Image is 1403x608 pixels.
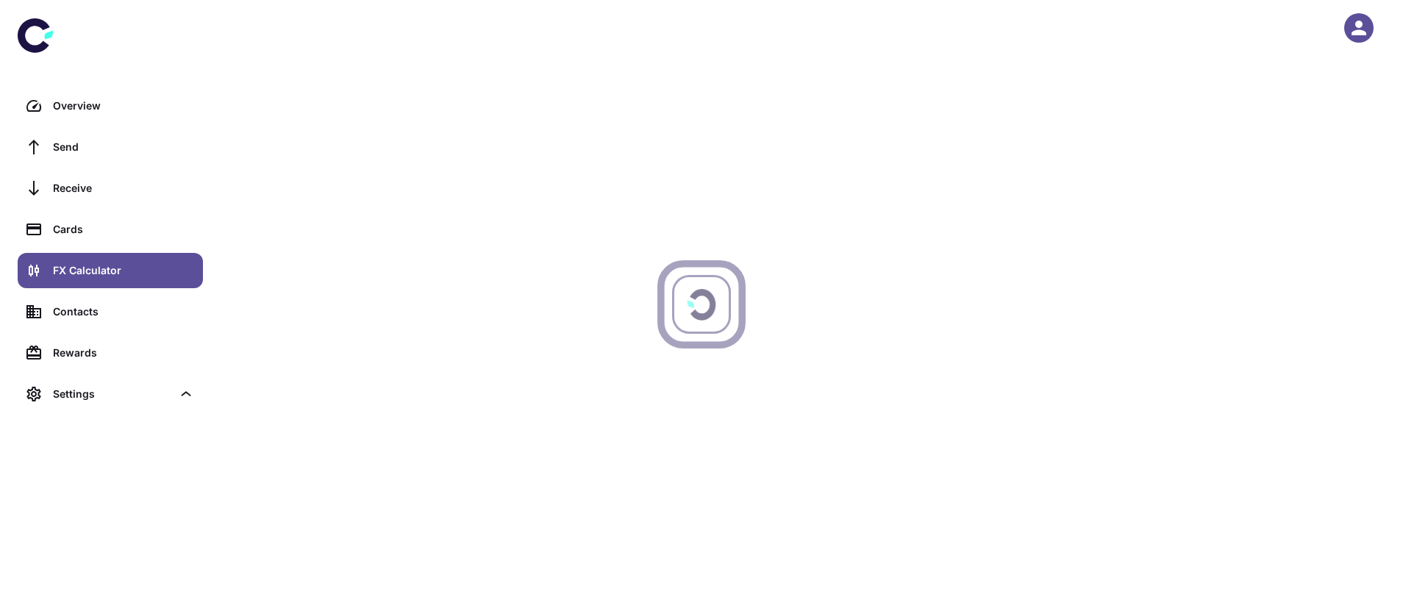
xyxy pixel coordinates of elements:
a: Receive [18,171,203,206]
div: Receive [53,180,194,196]
div: Settings [18,376,203,412]
div: Rewards [53,345,194,361]
a: Send [18,129,203,165]
div: FX Calculator [53,262,194,279]
div: Cards [53,221,194,237]
div: Overview [53,98,194,114]
a: Rewards [18,335,203,371]
div: Settings [53,386,172,402]
div: Send [53,139,194,155]
a: Cards [18,212,203,247]
a: Contacts [18,294,203,329]
div: Contacts [53,304,194,320]
a: FX Calculator [18,253,203,288]
a: Overview [18,88,203,124]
